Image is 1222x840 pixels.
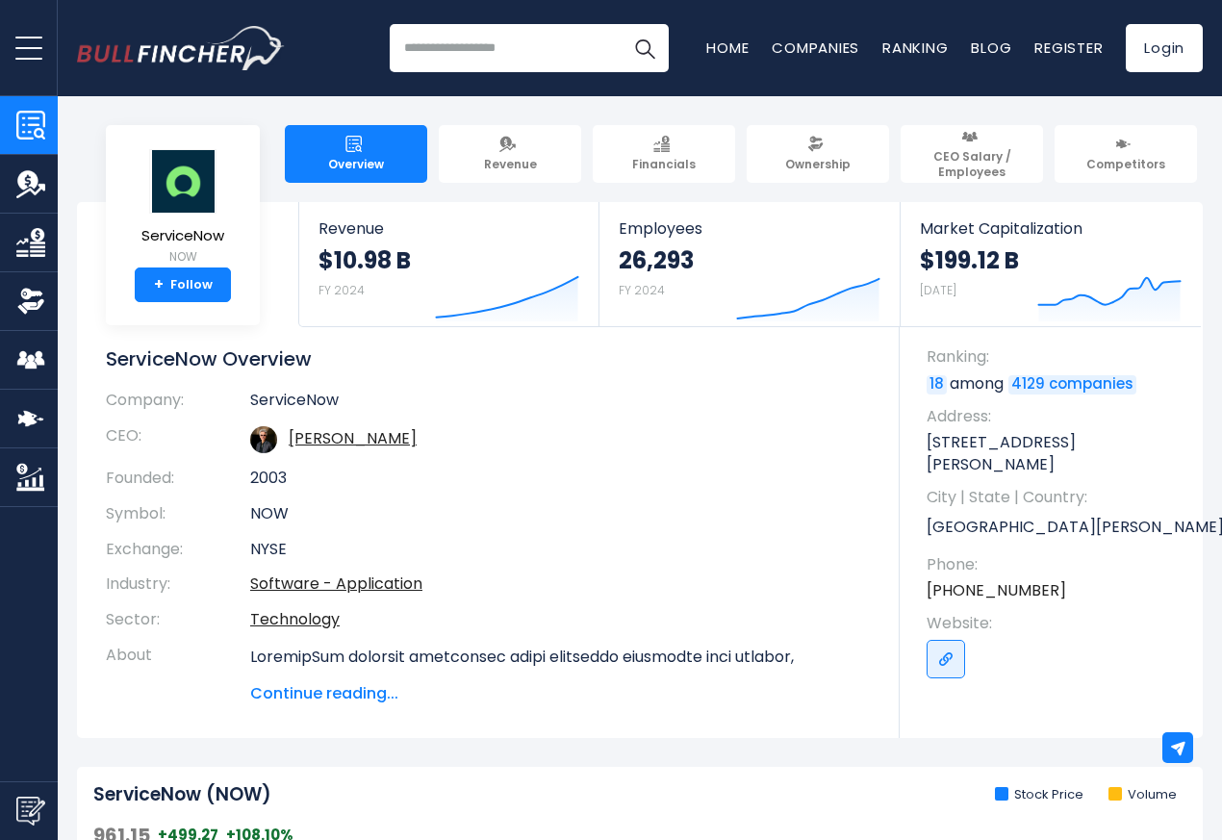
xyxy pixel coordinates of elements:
[619,219,879,238] span: Employees
[901,125,1043,183] a: CEO Salary / Employees
[250,608,340,630] a: Technology
[141,228,224,244] span: ServiceNow
[16,287,45,316] img: Ownership
[77,26,285,70] img: Bullfincher logo
[141,248,224,266] small: NOW
[971,38,1011,58] a: Blog
[927,613,1184,634] span: Website:
[106,532,250,568] th: Exchange:
[920,282,956,298] small: [DATE]
[106,638,250,705] th: About
[1055,125,1197,183] a: Competitors
[1126,24,1203,72] a: Login
[135,267,231,302] a: +Follow
[785,157,851,172] span: Ownership
[593,125,735,183] a: Financials
[250,461,871,496] td: 2003
[927,580,1066,601] a: [PHONE_NUMBER]
[927,373,1184,395] p: among
[706,38,749,58] a: Home
[927,554,1184,575] span: Phone:
[995,787,1083,803] li: Stock Price
[250,573,422,595] a: Software - Application
[328,157,384,172] span: Overview
[927,640,965,678] a: Go to link
[1034,38,1103,58] a: Register
[920,219,1182,238] span: Market Capitalization
[927,346,1184,368] span: Ranking:
[927,406,1184,427] span: Address:
[909,149,1034,179] span: CEO Salary / Employees
[599,202,899,326] a: Employees 26,293 FY 2024
[140,148,225,268] a: ServiceNow NOW
[106,567,250,602] th: Industry:
[772,38,859,58] a: Companies
[106,346,871,371] h1: ServiceNow Overview
[484,157,537,172] span: Revenue
[927,514,1184,543] p: [GEOGRAPHIC_DATA][PERSON_NAME] | [GEOGRAPHIC_DATA] | US
[106,391,250,419] th: Company:
[250,532,871,568] td: NYSE
[927,432,1184,475] p: [STREET_ADDRESS][PERSON_NAME]
[927,487,1184,508] span: City | State | Country:
[439,125,581,183] a: Revenue
[285,125,427,183] a: Overview
[106,419,250,461] th: CEO:
[1008,375,1136,395] a: 4129 companies
[299,202,598,326] a: Revenue $10.98 B FY 2024
[1108,787,1177,803] li: Volume
[77,26,284,70] a: Go to homepage
[632,157,696,172] span: Financials
[927,375,947,395] a: 18
[250,391,871,419] td: ServiceNow
[318,219,579,238] span: Revenue
[747,125,889,183] a: Ownership
[106,602,250,638] th: Sector:
[250,426,277,453] img: bill-mcdermott.jpg
[250,682,871,705] span: Continue reading...
[882,38,948,58] a: Ranking
[318,245,411,275] strong: $10.98 B
[619,282,665,298] small: FY 2024
[289,427,417,449] a: ceo
[920,245,1019,275] strong: $199.12 B
[619,245,694,275] strong: 26,293
[93,783,271,807] h2: ServiceNow (NOW)
[1086,157,1165,172] span: Competitors
[318,282,365,298] small: FY 2024
[106,461,250,496] th: Founded:
[154,276,164,293] strong: +
[106,496,250,532] th: Symbol:
[901,202,1201,326] a: Market Capitalization $199.12 B [DATE]
[250,496,871,532] td: NOW
[621,24,669,72] button: Search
